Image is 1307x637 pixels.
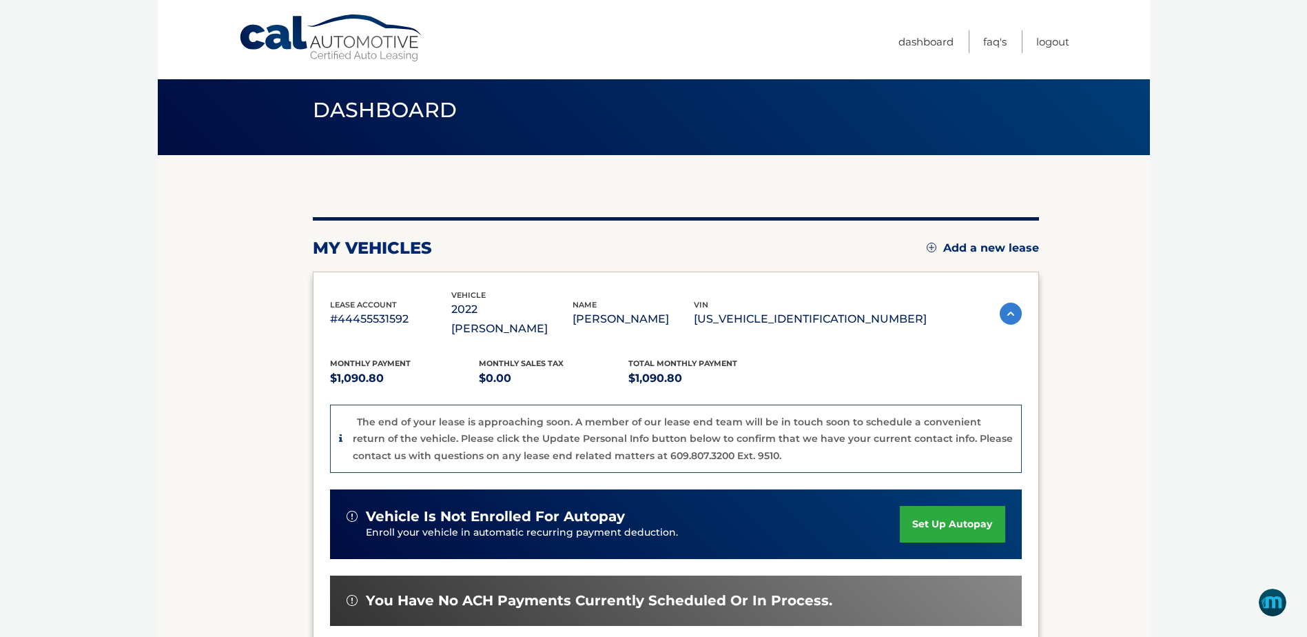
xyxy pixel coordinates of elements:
p: $1,090.80 [628,369,778,388]
span: Total Monthly Payment [628,358,737,368]
a: Logout [1036,30,1069,53]
img: alert-white.svg [347,511,358,522]
span: lease account [330,300,397,310]
span: vehicle [451,290,486,300]
img: add.svg [927,243,936,252]
span: Dashboard [313,97,457,123]
span: name [573,300,597,310]
h2: my vehicles [313,238,432,259]
img: accordion-active.svg [1000,303,1022,325]
p: [US_VEHICLE_IDENTIFICATION_NUMBER] [694,310,927,329]
p: The end of your lease is approaching soon. A member of our lease end team will be in touch soon t... [353,416,1013,462]
span: vehicle is not enrolled for autopay [366,508,625,525]
p: $0.00 [479,369,628,388]
span: Monthly Payment [330,358,411,368]
span: vin [694,300,708,310]
span: Monthly sales Tax [479,358,564,368]
a: Cal Automotive [238,14,424,63]
a: Add a new lease [927,241,1039,255]
p: $1,090.80 [330,369,480,388]
a: set up autopay [900,506,1005,543]
p: 2022 [PERSON_NAME] [451,300,573,338]
p: #44455531592 [330,310,451,329]
p: Enroll your vehicle in automatic recurring payment deduction. [366,525,901,540]
a: Dashboard [898,30,954,53]
img: alert-white.svg [347,595,358,606]
span: You have no ACH payments currently scheduled or in process. [366,592,832,609]
a: FAQ's [983,30,1007,53]
p: [PERSON_NAME] [573,310,694,329]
